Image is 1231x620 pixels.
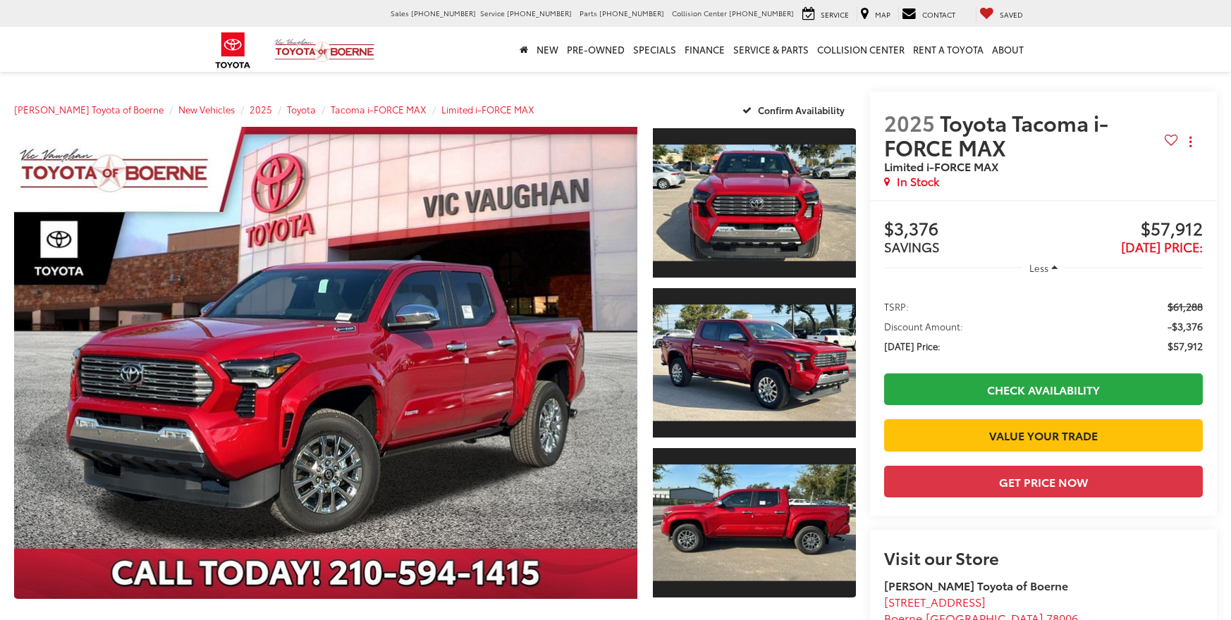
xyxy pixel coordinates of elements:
[651,464,858,581] img: 2025 Toyota Tacoma i-FORCE MAX Limited i-FORCE MAX
[884,373,1203,405] a: Check Availability
[821,9,849,20] span: Service
[884,319,963,333] span: Discount Amount:
[411,8,476,18] span: [PHONE_NUMBER]
[875,9,890,20] span: Map
[651,144,858,261] img: 2025 Toyota Tacoma i-FORCE MAX Limited i-FORCE MAX
[729,27,813,72] a: Service & Parts: Opens in a new tab
[1029,261,1048,274] span: Less
[507,8,572,18] span: [PHONE_NUMBER]
[250,103,272,116] a: 2025
[563,27,629,72] a: Pre-Owned
[1168,339,1203,353] span: $57,912
[599,8,664,18] span: [PHONE_NUMBER]
[735,97,857,122] button: Confirm Availability
[1000,9,1023,20] span: Saved
[1121,237,1203,256] span: [DATE] Price:
[580,8,597,18] span: Parts
[1189,136,1192,147] span: dropdown dots
[884,299,909,314] span: TSRP:
[680,27,729,72] a: Finance
[653,447,856,599] a: Expand Photo 3
[207,27,259,73] img: Toyota
[898,6,959,22] a: Contact
[884,466,1203,497] button: Get Price Now
[813,27,909,72] a: Collision Center
[884,339,941,353] span: [DATE] Price:
[799,6,852,22] a: Service
[14,103,164,116] a: [PERSON_NAME] Toyota of Boerne
[1168,319,1203,333] span: -$3,376
[857,6,894,22] a: Map
[653,287,856,439] a: Expand Photo 2
[1043,219,1203,240] span: $57,912
[897,173,939,190] span: In Stock
[884,219,1043,240] span: $3,376
[1178,130,1203,154] button: Actions
[515,27,532,72] a: Home
[331,103,427,116] a: Tacoma i-FORCE MAX
[651,304,858,421] img: 2025 Toyota Tacoma i-FORCE MAX Limited i-FORCE MAX
[909,27,988,72] a: Rent a Toyota
[884,107,1108,162] span: Toyota Tacoma i-FORCE MAX
[178,103,235,116] a: New Vehicles
[480,8,505,18] span: Service
[729,8,794,18] span: [PHONE_NUMBER]
[653,127,856,279] a: Expand Photo 1
[274,38,375,63] img: Vic Vaughan Toyota of Boerne
[287,103,316,116] a: Toyota
[1168,299,1203,314] span: $61,288
[1022,255,1065,280] button: Less
[976,6,1027,22] a: My Saved Vehicles
[884,577,1068,593] strong: [PERSON_NAME] Toyota of Boerne
[884,593,986,609] span: [STREET_ADDRESS]
[884,237,940,256] span: SAVINGS
[391,8,409,18] span: Sales
[988,27,1028,72] a: About
[884,419,1203,451] a: Value Your Trade
[441,103,534,116] a: Limited i-FORCE MAX
[758,104,845,116] span: Confirm Availability
[884,158,999,174] span: Limited i-FORCE MAX
[532,27,563,72] a: New
[8,125,644,601] img: 2025 Toyota Tacoma i-FORCE MAX Limited i-FORCE MAX
[672,8,727,18] span: Collision Center
[629,27,680,72] a: Specials
[884,107,935,137] span: 2025
[922,9,955,20] span: Contact
[884,548,1203,566] h2: Visit our Store
[14,127,637,599] a: Expand Photo 0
